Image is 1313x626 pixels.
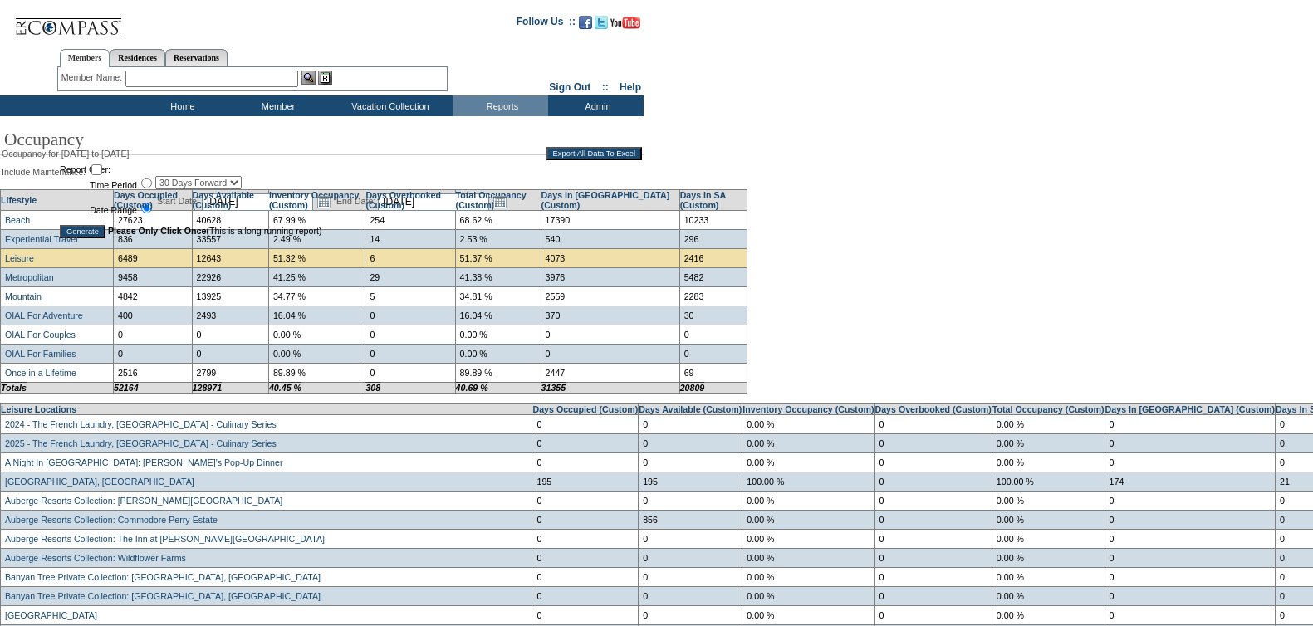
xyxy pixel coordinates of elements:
td: 68.62 % [455,210,541,229]
td: 0.00 % [742,567,875,586]
td: 0.00 % [742,433,875,452]
a: OIAL For Families [5,349,76,359]
td: 0 [365,325,455,344]
td: 6489 [114,248,193,267]
span: :: [602,81,609,93]
td: 174 [1105,472,1275,491]
a: [GEOGRAPHIC_DATA], [GEOGRAPHIC_DATA] [5,477,194,487]
td: 0 [875,605,992,624]
td: 0 [875,529,992,548]
td: 0 [1105,491,1275,510]
td: 0.00 % [992,586,1105,605]
td: 0.00 % [455,344,541,363]
td: 33557 [192,229,268,248]
a: Days In [GEOGRAPHIC_DATA] (Custom) [541,190,670,210]
td: 0 [875,452,992,472]
td: 0.00 % [992,529,1105,548]
td: Follow Us :: [517,14,576,34]
td: 0 [532,548,639,567]
td: 0.00 % [742,452,875,472]
span: End Date: [336,196,375,206]
td: 0 [532,529,639,548]
td: 0 [679,344,747,363]
td: 0 [192,325,268,344]
td: 6 [365,248,455,267]
td: 0.00 % [992,605,1105,624]
td: 0 [875,510,992,529]
a: Days Overbooked (Custom) [875,404,991,414]
td: 40.45 % [268,382,365,393]
td: 0 [532,510,639,529]
td: 0.00 % [992,433,1105,452]
img: Become our fan on Facebook [579,16,592,29]
label: Date Range [90,205,137,215]
a: [GEOGRAPHIC_DATA] [5,610,97,620]
a: Days Available (Custom) [193,190,254,210]
td: 2416 [679,248,747,267]
td: 0.00 % [992,452,1105,472]
td: 0 [875,433,992,452]
td: 14 [365,229,455,248]
a: Days In SA (Custom) [680,190,726,210]
a: 2024 - The French Laundry, [GEOGRAPHIC_DATA] - Culinary Series [5,419,277,429]
a: Banyan Tree Private Collection: [GEOGRAPHIC_DATA], [GEOGRAPHIC_DATA] [5,591,321,601]
td: 0 [1105,414,1275,433]
td: 4073 [541,248,679,267]
input: Export All Data To Excel [546,147,642,160]
td: 0 [639,529,742,548]
td: 0 [1105,452,1275,472]
td: Totals [1,382,114,393]
td: 100.00 % [992,472,1105,491]
td: 0 [875,472,992,491]
a: Subscribe to our YouTube Channel [610,21,640,31]
div: Member Name: [61,71,125,85]
td: 0 [639,567,742,586]
td: Vacation Collection [324,95,453,116]
a: 2025 - The French Laundry, [GEOGRAPHIC_DATA] - Culinary Series [5,438,277,448]
td: 0 [1105,586,1275,605]
td: 20809 [679,382,747,393]
td: 0 [875,548,992,567]
td: 195 [532,472,639,491]
td: 0 [192,344,268,363]
td: Home [133,95,228,116]
td: 51.32 % [268,248,365,267]
td: 0.00 % [742,510,875,529]
a: Days Overbooked (Custom) [365,190,441,210]
td: 0 [639,586,742,605]
a: OIAL For Adventure [5,311,83,320]
td: 41.38 % [455,267,541,286]
td: 195 [639,472,742,491]
a: Days In [GEOGRAPHIC_DATA] (Custom) [1105,404,1275,414]
a: Auberge Resorts Collection: [PERSON_NAME][GEOGRAPHIC_DATA] [5,496,282,506]
td: 16.04 % [268,306,365,325]
td: 29 [365,267,455,286]
td: 400 [114,306,193,325]
td: 2447 [541,363,679,382]
td: 0.00 % [992,491,1105,510]
td: 5 [365,286,455,306]
td: 0 [1105,605,1275,624]
td: 2283 [679,286,747,306]
a: Beach [5,215,30,225]
td: 0 [639,548,742,567]
a: Open the calendar popup. [315,193,333,211]
td: 51.37 % [455,248,541,267]
td: 0.00 % [268,344,365,363]
td: 0.00 % [742,605,875,624]
a: Auberge Resorts Collection: Commodore Perry Estate [5,515,218,525]
td: 89.89 % [455,363,541,382]
td: 2799 [192,363,268,382]
td: 0 [541,344,679,363]
td: 254 [365,210,455,229]
a: OIAL For Couples [5,330,76,340]
td: 0 [875,586,992,605]
td: 0.00 % [992,414,1105,433]
td: 40.69 % [455,382,541,393]
td: 89.89 % [268,363,365,382]
a: Inventory Occupancy (Custom) [269,190,359,210]
td: 0 [532,414,639,433]
td: Reports [453,95,548,116]
td: 67.99 % [268,210,365,229]
td: 31355 [541,382,679,393]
